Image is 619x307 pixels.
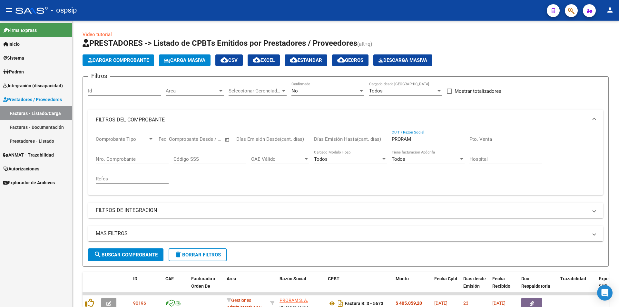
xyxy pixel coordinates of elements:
datatable-header-cell: Fecha Cpbt [432,272,461,300]
button: Estandar [285,54,327,66]
datatable-header-cell: Doc Respaldatoria [519,272,557,300]
span: EXCEL [253,57,275,63]
datatable-header-cell: Monto [393,272,432,300]
input: Fecha inicio [159,136,185,142]
mat-icon: cloud_download [221,56,228,64]
mat-panel-title: MAS FILTROS [96,230,588,237]
span: ID [133,276,137,281]
button: Descarga Masiva [373,54,432,66]
span: Borrar Filtros [174,252,221,258]
span: Autorizaciones [3,165,39,172]
span: Gecros [337,57,363,63]
span: Explorador de Archivos [3,179,55,186]
mat-icon: delete [174,251,182,258]
span: 90196 [133,301,146,306]
datatable-header-cell: Razón Social [277,272,325,300]
span: Seleccionar Gerenciador [229,88,281,94]
strong: Factura B: 3 - 5673 [345,301,383,306]
span: Todos [392,156,405,162]
span: CAE Válido [251,156,303,162]
datatable-header-cell: CAE [163,272,189,300]
span: [DATE] [434,301,447,306]
button: Gecros [332,54,368,66]
span: ANMAT - Trazabilidad [3,151,54,158]
span: Buscar Comprobante [94,252,158,258]
mat-icon: cloud_download [253,56,260,64]
datatable-header-cell: Fecha Recibido [490,272,519,300]
datatable-header-cell: Facturado x Orden De [189,272,224,300]
span: - ospsip [51,3,77,17]
mat-icon: cloud_download [290,56,298,64]
span: PRESTADORES -> Listado de CPBTs Emitidos por Prestadores / Proveedores [83,39,357,48]
button: Borrar Filtros [169,248,227,261]
strong: $ 405.059,20 [396,301,422,306]
app-download-masive: Descarga masiva de comprobantes (adjuntos) [373,54,432,66]
mat-icon: menu [5,6,13,14]
button: Cargar Comprobante [83,54,154,66]
span: (alt+q) [357,41,372,47]
span: Razón Social [280,276,306,281]
span: Descarga Masiva [378,57,427,63]
span: Monto [396,276,409,281]
span: [DATE] [492,301,506,306]
span: CSV [221,57,238,63]
datatable-header-cell: Días desde Emisión [461,272,490,300]
mat-icon: search [94,251,102,258]
span: Fecha Cpbt [434,276,457,281]
input: Fecha fin [191,136,222,142]
mat-expansion-panel-header: MAS FILTROS [88,226,603,241]
span: Padrón [3,68,24,75]
span: Area [227,276,236,281]
span: Integración (discapacidad) [3,82,63,89]
span: No [291,88,298,94]
mat-panel-title: FILTROS DE INTEGRACION [96,207,588,214]
span: 23 [463,301,468,306]
span: Fecha Recibido [492,276,510,289]
span: Facturado x Orden De [191,276,215,289]
datatable-header-cell: Trazabilidad [557,272,596,300]
span: Todos [369,88,383,94]
datatable-header-cell: CPBT [325,272,393,300]
span: PRORAM S. A. [280,298,308,303]
span: Trazabilidad [560,276,586,281]
span: Cargar Comprobante [88,57,149,63]
span: Sistema [3,54,24,62]
span: Mostrar totalizadores [455,87,501,95]
button: Carga Masiva [159,54,211,66]
span: Comprobante Tipo [96,136,148,142]
datatable-header-cell: Area [224,272,268,300]
button: EXCEL [248,54,280,66]
div: FILTROS DEL COMPROBANTE [88,130,603,195]
mat-icon: cloud_download [337,56,345,64]
div: Open Intercom Messenger [597,285,613,301]
span: Días desde Emisión [463,276,486,289]
mat-icon: person [606,6,614,14]
span: Inicio [3,41,20,48]
span: Estandar [290,57,322,63]
datatable-header-cell: ID [131,272,163,300]
mat-expansion-panel-header: FILTROS DE INTEGRACION [88,203,603,218]
span: CAE [165,276,174,281]
a: Video tutorial [83,32,112,37]
span: Todos [314,156,328,162]
span: Prestadores / Proveedores [3,96,62,103]
span: Doc Respaldatoria [521,276,550,289]
mat-panel-title: FILTROS DEL COMPROBANTE [96,116,588,123]
button: Buscar Comprobante [88,248,163,261]
button: Open calendar [224,136,231,143]
span: CPBT [328,276,339,281]
span: Carga Masiva [164,57,205,63]
span: Firma Express [3,27,37,34]
span: Area [166,88,218,94]
mat-expansion-panel-header: FILTROS DEL COMPROBANTE [88,110,603,130]
button: CSV [215,54,243,66]
h3: Filtros [88,72,110,81]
